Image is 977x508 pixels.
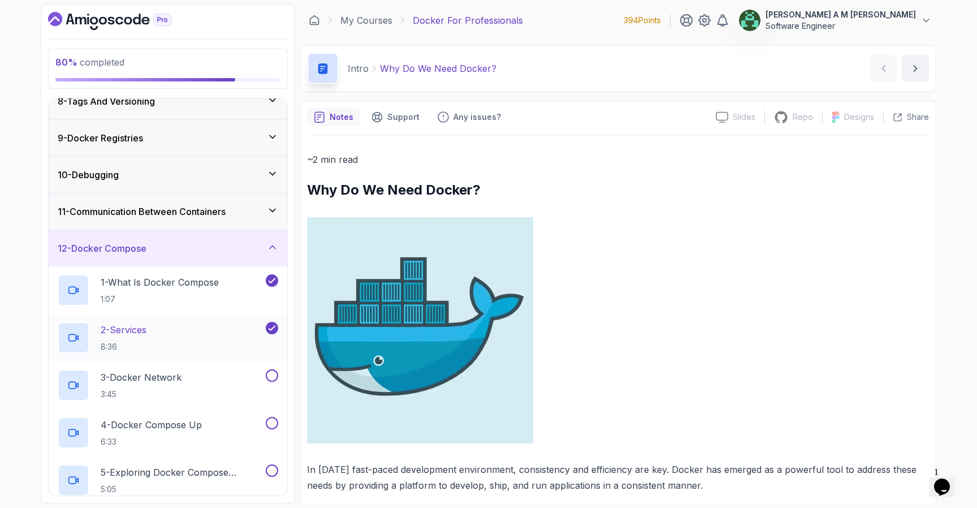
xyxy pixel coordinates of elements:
[307,108,360,126] button: notes button
[55,57,124,68] span: completed
[58,168,119,182] h3: 10 - Debugging
[453,111,501,123] p: Any issues?
[58,205,226,218] h3: 11 - Communication Between Containers
[309,15,320,26] a: Dashboard
[58,464,278,496] button: 5-Exploring Docker Compose Commands5:05
[58,274,278,306] button: 1-What Is Docker Compose1:07
[738,9,932,32] button: user profile image[PERSON_NAME] A M [PERSON_NAME]Software Engineer
[48,12,197,30] a: Dashboard
[58,322,278,354] button: 2-Services8:36
[340,14,392,27] a: My Courses
[101,418,202,432] p: 4 - Docker Compose Up
[870,55,897,82] button: previous content
[348,62,369,75] p: Intro
[387,111,420,123] p: Support
[930,463,966,497] iframe: chat widget
[101,275,219,289] p: 1 - What Is Docker Compose
[49,120,287,156] button: 9-Docker Registries
[49,230,287,266] button: 12-Docker Compose
[902,55,929,82] button: next content
[58,131,143,145] h3: 9 - Docker Registries
[58,242,146,255] h3: 12 - Docker Compose
[733,111,755,123] p: Slides
[844,111,874,123] p: Designs
[793,111,813,123] p: Repo
[101,294,219,305] p: 1:07
[55,57,77,68] span: 80 %
[49,83,287,119] button: 8-Tags And Versioning
[739,10,760,31] img: user profile image
[307,462,929,493] p: In [DATE] fast-paced development environment, consistency and efficiency are key. Docker has emer...
[49,157,287,193] button: 10-Debugging
[907,111,929,123] p: Share
[49,193,287,230] button: 11-Communication Between Containers
[58,417,278,449] button: 4-Docker Compose Up6:33
[413,14,523,27] p: Docker For Professionals
[307,152,929,167] p: ~2 min read
[101,341,146,352] p: 8:36
[101,484,263,495] p: 5:05
[307,181,929,199] h2: Why Do We Need Docker?
[101,371,181,384] p: 3 - Docker Network
[101,466,263,479] p: 5 - Exploring Docker Compose Commands
[624,15,661,26] p: 394 Points
[365,108,426,126] button: Support button
[883,111,929,123] button: Share
[101,323,146,337] p: 2 - Services
[380,62,496,75] p: Why Do We Need Docker?
[58,94,155,108] h3: 8 - Tags And Versioning
[307,217,533,444] img: Docker logo
[431,108,508,126] button: Feedback button
[58,369,278,401] button: 3-Docker Network3:45
[766,9,916,20] p: [PERSON_NAME] A M [PERSON_NAME]
[101,389,181,400] p: 3:45
[330,111,353,123] p: Notes
[101,436,202,447] p: 6:33
[766,20,916,32] p: Software Engineer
